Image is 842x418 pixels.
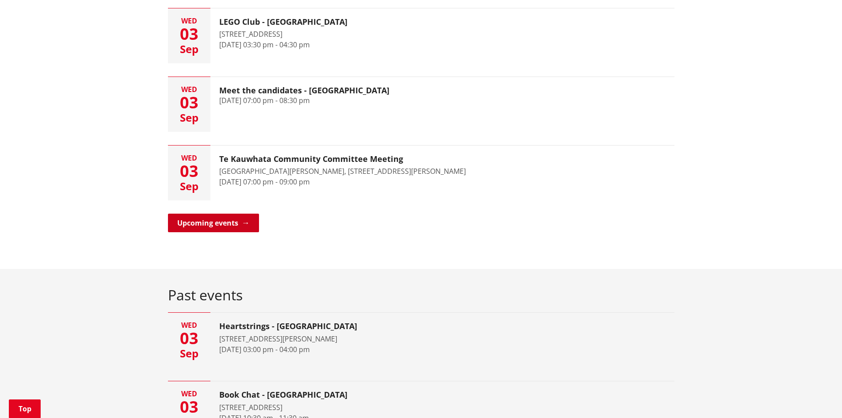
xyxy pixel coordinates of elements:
div: Wed [168,390,210,397]
div: Wed [168,17,210,24]
div: Sep [168,181,210,192]
div: Sep [168,348,210,359]
h3: Te Kauwhata Community Committee Meeting [219,154,466,164]
h3: Heartstrings - [GEOGRAPHIC_DATA] [219,322,357,331]
h2: Past events [168,287,674,303]
a: Wed 03 Sep LEGO Club - [GEOGRAPHIC_DATA] [STREET_ADDRESS] [DATE] 03:30 pm - 04:30 pm [168,8,674,63]
a: Wed 03 Sep Heartstrings - [GEOGRAPHIC_DATA] [STREET_ADDRESS][PERSON_NAME] [DATE] 03:00 pm - 04:00 pm [168,313,674,368]
iframe: Messenger Launcher [801,381,833,413]
div: Sep [168,44,210,54]
a: Top [9,399,41,418]
time: [DATE] 03:30 pm - 04:30 pm [219,40,310,50]
div: 03 [168,399,210,415]
div: Wed [168,86,210,93]
a: Wed 03 Sep Meet the candidates - [GEOGRAPHIC_DATA] [DATE] 07:00 pm - 08:30 pm [168,77,674,132]
h3: LEGO Club - [GEOGRAPHIC_DATA] [219,17,347,27]
time: [DATE] 07:00 pm - 08:30 pm [219,96,310,105]
time: [DATE] 03:00 pm - 04:00 pm [219,345,310,354]
div: Wed [168,322,210,329]
div: 03 [168,95,210,111]
a: Upcoming events [168,214,259,232]
div: [STREET_ADDRESS][PERSON_NAME] [219,334,357,344]
div: 03 [168,26,210,42]
div: [STREET_ADDRESS] [219,29,347,39]
div: Wed [168,154,210,161]
div: 03 [168,163,210,179]
div: Sep [168,112,210,123]
time: [DATE] 07:00 pm - 09:00 pm [219,177,310,187]
h3: Meet the candidates - [GEOGRAPHIC_DATA] [219,86,389,96]
div: 03 [168,330,210,346]
a: Wed 03 Sep Te Kauwhata Community Committee Meeting [GEOGRAPHIC_DATA][PERSON_NAME], [STREET_ADDRES... [168,146,674,200]
div: [STREET_ADDRESS] [219,402,347,413]
div: [GEOGRAPHIC_DATA][PERSON_NAME], [STREET_ADDRESS][PERSON_NAME] [219,166,466,176]
h3: Book Chat - [GEOGRAPHIC_DATA] [219,390,347,400]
